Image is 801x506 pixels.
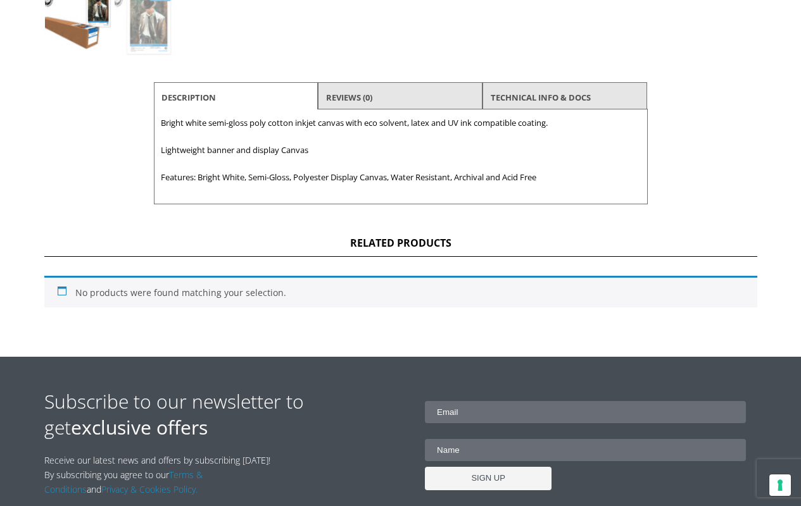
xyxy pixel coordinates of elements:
p: Bright white semi-gloss poly cotton inkjet canvas with eco solvent, latex and UV ink compatible c... [161,116,641,130]
p: Receive our latest news and offers by subscribing [DATE]! By subscribing you agree to our and [44,453,277,497]
h2: Subscribe to our newsletter to get [44,388,401,440]
input: Name [425,439,746,461]
a: Privacy & Cookies Policy. [101,483,198,495]
p: Lightweight banner and display Canvas [161,143,641,157]
strong: exclusive offers [71,414,208,440]
input: Email [425,401,746,423]
h2: Related products [44,236,757,257]
div: No products were found matching your selection. [44,276,757,307]
button: Your consent preferences for tracking technologies [769,474,791,496]
input: SIGN UP [425,467,552,490]
a: Reviews (0) [326,86,372,109]
a: TECHNICAL INFO & DOCS [491,86,591,109]
a: Description [161,86,216,109]
p: Features: Bright White, Semi-Gloss, Polyester Display Canvas, Water Resistant, Archival and Acid ... [161,170,641,185]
